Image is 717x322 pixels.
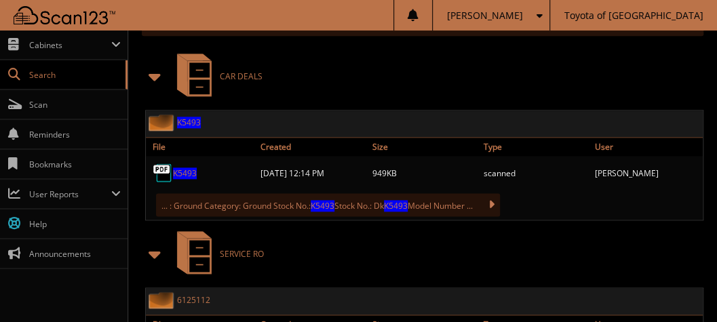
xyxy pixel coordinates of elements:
span: Scan [29,99,121,110]
span: CAR DEALS [220,71,263,82]
span: User Reports [29,188,111,200]
div: 949KB [368,159,480,186]
span: SERVICE RO [220,248,264,260]
iframe: Chat Widget [649,257,717,322]
a: Size [368,138,480,156]
div: ... : Ground Category: Ground Stock No.: Stock No.: Dk Model Number ... [156,193,500,216]
span: Bookmarks [29,159,121,170]
a: File [146,138,257,156]
a: 6125112 [177,294,210,306]
img: PDF.png [153,163,173,183]
div: [PERSON_NAME] [592,159,703,186]
span: Announcements [29,248,121,260]
span: Toyota of [GEOGRAPHIC_DATA] [564,12,703,20]
a: Created [257,138,368,156]
span: Reminders [29,129,121,140]
span: K5493 [384,200,408,212]
span: Search [29,69,119,81]
div: [DATE] 12:14 PM [257,159,368,186]
span: K5493 [311,200,334,212]
a: K5493 [177,117,201,128]
span: Help [29,218,121,230]
a: CAR DEALS [169,49,263,103]
a: SERVICE RO [169,227,264,281]
img: folder2.png [149,114,177,131]
a: K5493 [173,167,197,179]
span: Cabinets [29,39,111,51]
img: folder2.png [149,291,177,308]
div: scanned [480,159,592,186]
span: [PERSON_NAME] [446,12,522,20]
img: scan123-logo-white.svg [14,6,115,24]
a: User [592,138,703,156]
a: Type [480,138,592,156]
